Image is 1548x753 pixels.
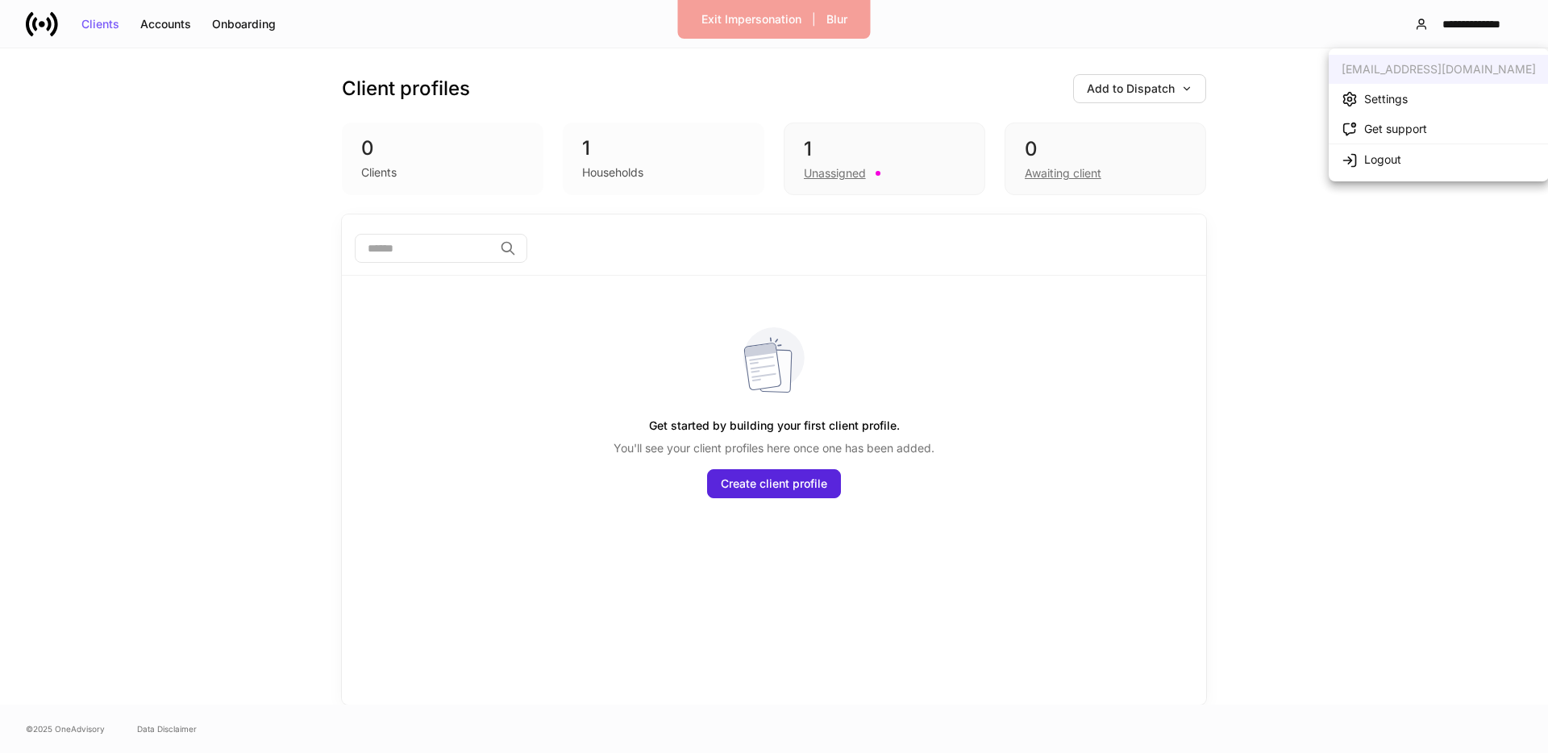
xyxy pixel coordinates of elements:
div: [EMAIL_ADDRESS][DOMAIN_NAME] [1342,61,1536,77]
div: Logout [1364,152,1401,168]
div: Exit Impersonation [701,14,801,25]
div: Settings [1364,91,1408,107]
div: Blur [826,14,847,25]
div: Get support [1364,121,1427,137]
